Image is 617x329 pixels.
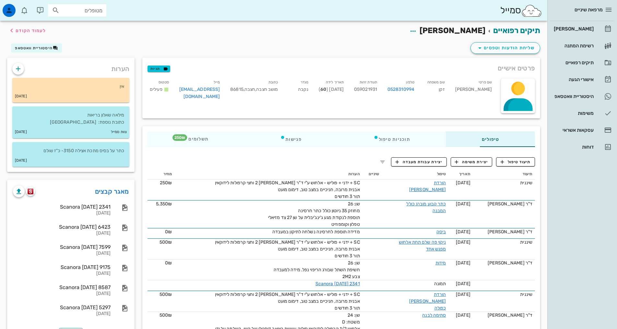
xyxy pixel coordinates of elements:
[319,87,344,92] span: [DATE] ( )
[550,21,614,37] a: [PERSON_NAME]
[326,80,344,84] small: תאריך לידה
[243,87,255,92] span: חצבה
[13,264,111,270] div: Scanora [DATE] 9175
[456,229,470,235] span: [DATE]
[315,281,360,286] a: Scanora [DATE] 2341
[156,201,172,207] span: 5,350₪
[435,260,446,266] a: מידות
[338,131,446,147] div: תוכניות טיפול
[552,43,594,48] div: רשימת המתנה
[148,169,174,179] th: מחיר
[160,239,172,245] span: 500₪
[13,251,111,256] div: [DATE]
[15,128,27,136] small: [DATE]
[552,94,594,99] div: היסטוריית וואטסאפ
[165,229,172,235] span: 0₪
[409,292,446,311] a: הורדת [PERSON_NAME] כפולה
[13,271,111,276] div: [DATE]
[26,187,35,196] button: scanora logo
[476,228,532,235] div: ד"ר [PERSON_NAME]
[214,80,220,84] small: מייל
[13,284,111,290] div: Scanora [DATE] 8587
[13,304,111,311] div: Scanora [DATE] 5297
[320,87,326,92] strong: 60
[244,131,338,147] div: פגישות
[159,80,169,84] small: סטטוס
[450,77,497,104] div: [PERSON_NAME]
[550,72,614,87] a: אישורי הגעה
[550,89,614,104] a: תגהיסטוריית וואטסאפ
[391,157,446,166] button: יצירת עבודת מעבדה
[455,159,488,165] span: יצירת משימה
[420,26,485,35] span: [PERSON_NAME]
[493,26,540,35] a: תיקים רפואיים
[501,159,531,165] span: תיעוד טיפול
[160,312,172,318] span: 500₪
[473,169,535,179] th: תיעוד
[13,204,111,210] div: Scanora [DATE] 2341
[174,169,362,179] th: הערות
[448,169,473,179] th: תאריך
[552,128,594,133] div: עסקאות אשראי
[8,25,46,36] button: לעמוד הקודם
[476,260,532,266] div: ד"ר [PERSON_NAME]
[19,5,23,9] span: תג
[255,87,278,92] span: מושב חצבה
[150,66,167,72] span: תגיות
[552,111,594,116] div: משימות
[406,80,414,84] small: טלפון
[95,186,129,197] a: מאגר קבצים
[18,147,124,154] p: כתר על בסיס מתכת אצילה 3150- כ"ז שולם
[18,112,124,126] p: מילאה שאלון בריאות כתובת נוספת: [GEOGRAPHIC_DATA]
[456,312,470,318] span: [DATE]
[13,224,111,230] div: Scanora [DATE] 6423
[476,179,532,186] div: שיננית
[283,77,314,104] div: נקבה
[446,131,535,147] div: טיפולים
[399,239,446,252] a: ניקוי פה שלם תחת אלחוש מפגש אחד
[382,169,449,179] th: טיפול
[550,105,614,121] a: משימות
[7,58,135,77] div: הערות
[18,83,124,90] p: אין
[15,93,27,100] small: [DATE]
[172,134,187,141] span: תג
[420,77,450,104] div: זקן
[552,77,594,82] div: אישורי הגעה
[575,7,603,13] span: מרפאת שיניים
[183,137,208,141] span: תשלומים
[160,292,172,297] span: 500₪
[476,201,532,207] div: ד"ר [PERSON_NAME]
[498,63,535,73] span: פרטים אישיים
[13,291,111,297] div: [DATE]
[456,201,470,207] span: [DATE]
[476,291,532,298] div: שיננית
[268,80,278,84] small: כתובת
[550,38,614,54] a: רשימת המתנה
[434,281,446,286] span: תמונה
[255,87,256,92] span: ,
[456,239,470,245] span: [DATE]
[272,229,360,235] span: מדידה תוספת לחרסינה נשלחה לתיקון במעבדה
[11,43,62,53] button: היסטוריית וואטסאפ
[15,157,27,164] small: [DATE]
[422,312,446,318] a: סתימה לבנה
[456,292,470,297] span: [DATE]
[387,86,414,93] a: 0528310994
[274,260,360,279] span: שן: 26 חשיפת השתל שבורג הריפוי נפל. מידה למעבדה צבע 2M2
[16,28,46,33] span: לעמוד הקודם
[456,260,470,266] span: [DATE]
[552,60,594,65] div: תיקים רפואיים
[436,229,446,235] a: ביסק
[451,157,492,166] button: יצירת משימה
[354,87,377,92] span: 059021931
[13,244,111,250] div: Scanora [DATE] 7599
[409,180,446,192] a: הורדת [PERSON_NAME]
[215,292,360,311] span: SC + ידני + פוליש - אלחוש ע"י ד"ר [PERSON_NAME] 2 וחצי קרפולות לידוקאין אבנית מרובה, חניכיים במצב...
[28,189,34,194] img: scanora logo
[550,55,614,70] a: תיקים רפואיים
[479,80,492,84] small: שם פרטי
[470,42,540,54] button: שליחת הודעות וטפסים
[215,180,360,199] span: SC + ידני + פוליש - אלחוש ע"י ד"ר [PERSON_NAME] 2 וחצי קרפולות לידוקאין אבנית מרובה, חניכיים במצב...
[396,159,442,165] span: יצירת עבודת מעבדה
